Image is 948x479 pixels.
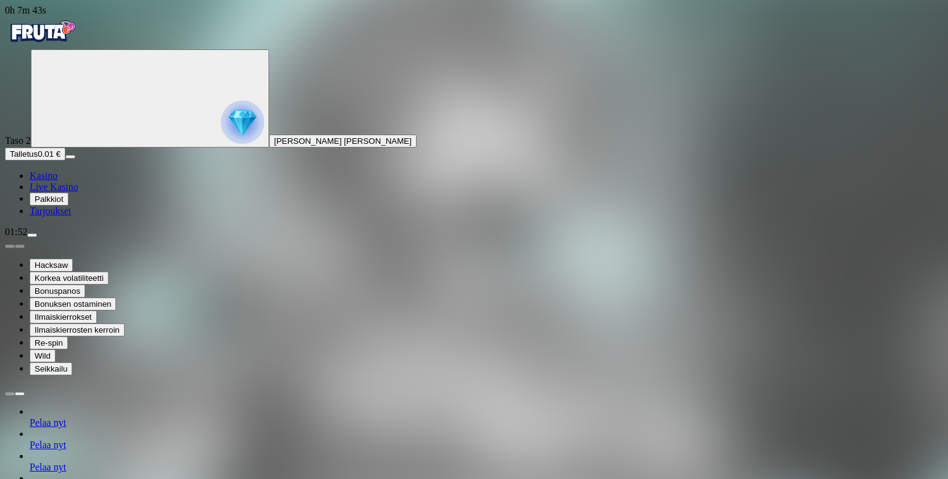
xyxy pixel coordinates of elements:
[35,325,120,335] span: Ilmaiskierrosten kerroin
[30,181,78,192] span: Live Kasino
[5,392,15,396] button: prev slide
[30,272,109,285] button: Korkea volatiliteetti
[30,336,68,349] button: Re-spin
[35,299,111,309] span: Bonuksen ostaminen
[30,285,85,298] button: Bonuspanos
[30,349,56,362] button: Wild
[35,194,64,204] span: Palkkiot
[30,181,78,192] a: poker-chip iconLive Kasino
[38,149,60,159] span: 0.01 €
[30,170,57,181] span: Kasino
[65,155,75,159] button: menu
[274,136,412,146] span: [PERSON_NAME] [PERSON_NAME]
[35,364,67,373] span: Seikkailu
[31,49,269,148] button: reward progress
[35,351,51,360] span: Wild
[5,5,46,15] span: user session time
[30,206,71,216] span: Tarjoukset
[35,286,80,296] span: Bonuspanos
[15,244,25,248] button: next slide
[5,16,79,47] img: Fruta
[30,417,66,428] a: Pelaa nyt
[5,38,79,49] a: Fruta
[30,362,72,375] button: Seikkailu
[35,273,104,283] span: Korkea volatiliteetti
[5,135,31,146] span: Taso 2
[30,439,66,450] a: Pelaa nyt
[30,170,57,181] a: diamond iconKasino
[30,298,116,310] button: Bonuksen ostaminen
[5,16,943,217] nav: Primary
[35,312,92,322] span: Ilmaiskierrokset
[10,149,38,159] span: Talletus
[27,233,37,237] button: menu
[30,323,125,336] button: Ilmaiskierrosten kerroin
[5,148,65,160] button: Talletusplus icon0.01 €
[15,392,25,396] button: next slide
[30,206,71,216] a: gift-inverted iconTarjoukset
[30,259,73,272] button: Hacksaw
[30,193,69,206] button: reward iconPalkkiot
[5,244,15,248] button: prev slide
[35,260,68,270] span: Hacksaw
[269,135,417,148] button: [PERSON_NAME] [PERSON_NAME]
[30,462,66,472] a: Pelaa nyt
[5,227,27,237] span: 01:52
[35,338,63,348] span: Re-spin
[221,101,264,144] img: reward progress
[30,310,97,323] button: Ilmaiskierrokset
